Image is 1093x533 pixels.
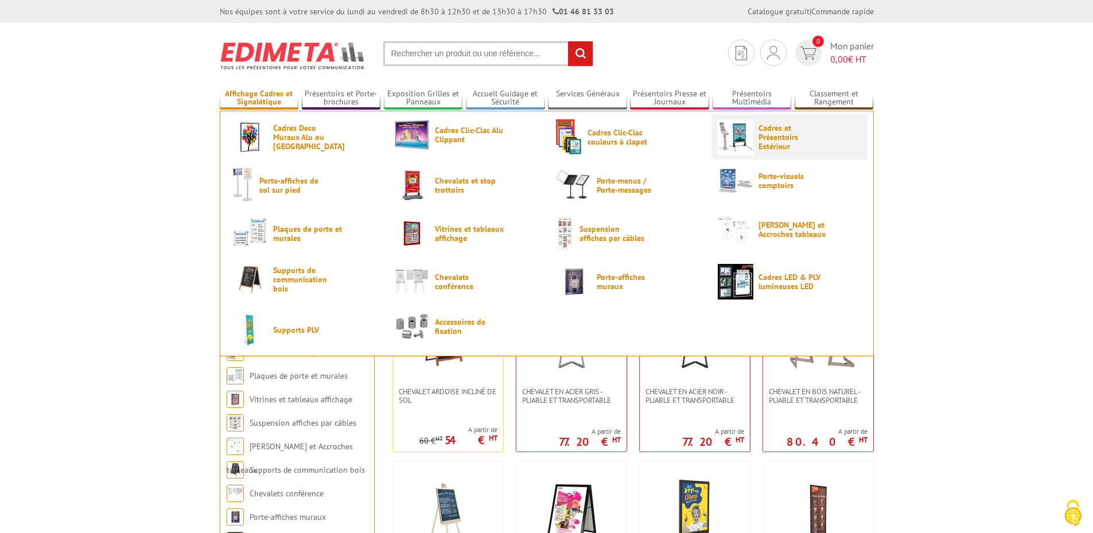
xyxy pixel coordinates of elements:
[250,512,326,522] a: Porte-affiches muraux
[556,216,574,251] img: Suspension affiches par câbles
[227,485,244,502] img: Chevalets conférence
[556,119,582,155] img: Cadres Clic-Clac couleurs à clapet
[394,168,538,203] a: Chevalets et stop trottoirs
[759,172,827,190] span: Porte-visuels comptoirs
[800,46,816,60] img: devis rapide
[220,34,366,77] img: Edimeta
[559,438,621,445] p: 77.20 €
[795,89,874,108] a: Classement et Rangement
[394,312,430,340] img: Accessoires de fixation
[1059,499,1087,527] img: Cookies (fenêtre modale)
[556,168,592,203] img: Porte-menus / Porte-messages
[759,123,827,151] span: Cadres et Présentoirs Extérieur
[250,465,365,475] a: Supports de communication bois
[232,168,254,203] img: Porte-affiches de sol sur pied
[718,216,861,243] a: [PERSON_NAME] et Accroches tableaux
[548,89,627,108] a: Services Généraux
[787,438,868,445] p: 80.40 €
[792,40,874,66] a: devis rapide 0 Mon panier 0,00€ HT
[748,6,874,17] div: |
[763,387,873,404] a: Chevalet en bois naturel - Pliable et transportable
[736,46,747,60] img: devis rapide
[435,317,504,336] span: Accessoires de fixation
[302,89,381,108] a: Présentoirs et Porte-brochures
[556,264,592,299] img: Porte-affiches muraux
[384,89,463,108] a: Exposition Grilles et Panneaux
[250,488,324,499] a: Chevalets conférence
[830,40,874,66] span: Mon panier
[232,168,376,203] a: Porte-affiches de sol sur pied
[556,119,699,155] a: Cadres Clic-Clac couleurs à clapet
[419,425,497,434] span: A partir de
[556,264,699,299] a: Porte-affiches muraux
[811,6,874,17] a: Commande rapide
[394,216,538,251] a: Vitrines et tableaux affichage
[393,387,503,404] a: Chevalet Ardoise incliné de sol
[232,264,376,294] a: Supports de communication bois
[489,433,497,443] sup: HT
[394,312,538,340] a: Accessoires de fixation
[435,434,443,442] sup: HT
[394,264,538,299] a: Chevalets conférence
[227,414,244,431] img: Suspension affiches par câbles
[787,427,868,436] span: A partir de
[556,216,699,251] a: Suspension affiches par câbles
[812,36,824,47] span: 0
[220,6,614,17] div: Nos équipes sont à votre service du lundi au vendredi de 8h30 à 12h30 et de 13h30 à 17h30
[232,312,376,348] a: Supports PLV
[273,123,342,151] span: Cadres Deco Muraux Alu ou [GEOGRAPHIC_DATA]
[220,89,299,108] a: Affichage Cadres et Signalétique
[232,119,268,155] img: Cadres Deco Muraux Alu ou Bois
[579,224,648,243] span: Suspension affiches par câbles
[859,435,868,445] sup: HT
[1053,494,1093,533] button: Cookies (fenêtre modale)
[435,176,504,194] span: Chevalets et stop trottoirs
[250,394,352,404] a: Vitrines et tableaux affichage
[227,508,244,526] img: Porte-affiches muraux
[399,387,497,404] span: Chevalet Ardoise incliné de sol
[759,220,827,239] span: [PERSON_NAME] et Accroches tableaux
[394,168,430,203] img: Chevalets et stop trottoirs
[713,89,792,108] a: Présentoirs Multimédia
[597,273,666,291] span: Porte-affiches muraux
[748,6,810,17] a: Catalogue gratuit
[435,126,504,144] span: Cadres Clic-Clac Alu Clippant
[759,273,827,291] span: Cadres LED & PLV lumineuses LED
[445,437,497,443] p: 54 €
[830,53,848,65] span: 0,00
[767,46,780,60] img: devis rapide
[597,176,666,194] span: Porte-menus / Porte-messages
[383,41,593,66] input: Rechercher un produit ou une référence...
[718,119,861,155] a: Cadres et Présentoirs Extérieur
[232,119,376,155] a: Cadres Deco Muraux Alu ou [GEOGRAPHIC_DATA]
[718,216,753,243] img: Cimaises et Accroches tableaux
[394,119,538,150] a: Cadres Clic-Clac Alu Clippant
[736,435,744,445] sup: HT
[640,387,750,404] a: Chevalet en Acier noir - Pliable et transportable
[682,427,744,436] span: A partir de
[830,53,874,66] span: € HT
[682,438,744,445] p: 77.20 €
[553,6,614,17] strong: 01 46 81 33 03
[718,264,753,299] img: Cadres LED & PLV lumineuses LED
[227,441,353,475] a: [PERSON_NAME] et Accroches tableaux
[394,264,430,299] img: Chevalets conférence
[559,427,621,436] span: A partir de
[769,387,868,404] span: Chevalet en bois naturel - Pliable et transportable
[516,387,627,404] a: Chevalet en Acier gris - Pliable et transportable
[522,387,621,404] span: Chevalet en Acier gris - Pliable et transportable
[232,216,376,251] a: Plaques de porte et murales
[645,387,744,404] span: Chevalet en Acier noir - Pliable et transportable
[556,168,699,203] a: Porte-menus / Porte-messages
[232,216,268,251] img: Plaques de porte et murales
[394,119,430,150] img: Cadres Clic-Clac Alu Clippant
[435,273,504,291] span: Chevalets conférence
[568,41,593,66] input: rechercher
[466,89,545,108] a: Accueil Guidage et Sécurité
[232,312,268,348] img: Supports PLV
[718,168,753,194] img: Porte-visuels comptoirs
[718,168,861,194] a: Porte-visuels comptoirs
[227,438,244,455] img: Cimaises et Accroches tableaux
[630,89,709,108] a: Présentoirs Presse et Journaux
[273,325,342,334] span: Supports PLV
